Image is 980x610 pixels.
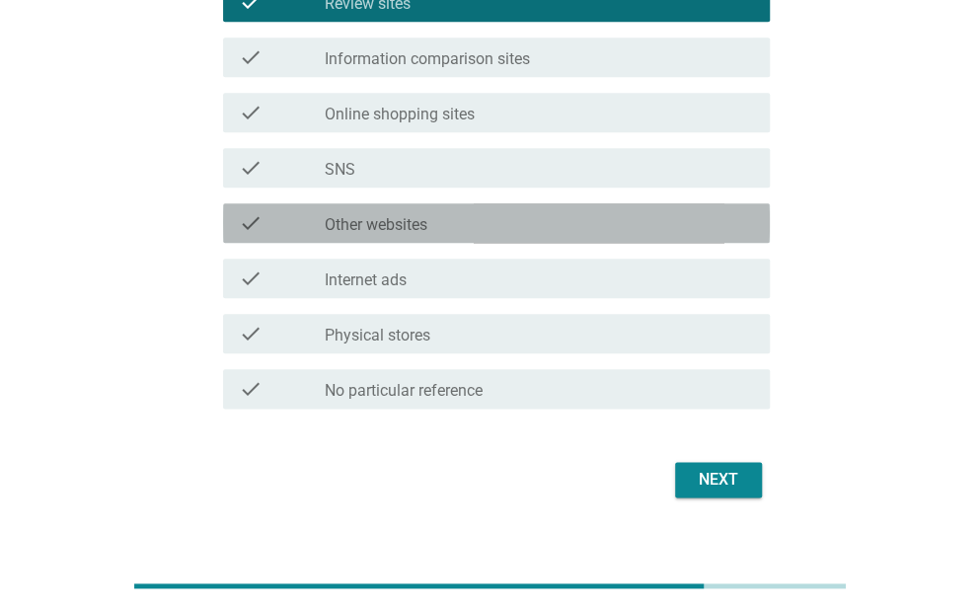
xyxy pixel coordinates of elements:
[239,211,263,235] i: check
[239,322,263,345] i: check
[691,468,746,492] div: Next
[325,270,407,290] label: Internet ads
[325,105,475,124] label: Online shopping sites
[239,45,263,69] i: check
[325,326,430,345] label: Physical stores
[325,49,530,69] label: Information comparison sites
[325,160,355,180] label: SNS
[325,381,483,401] label: No particular reference
[239,101,263,124] i: check
[239,156,263,180] i: check
[675,462,762,497] button: Next
[239,377,263,401] i: check
[325,215,427,235] label: Other websites
[239,267,263,290] i: check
